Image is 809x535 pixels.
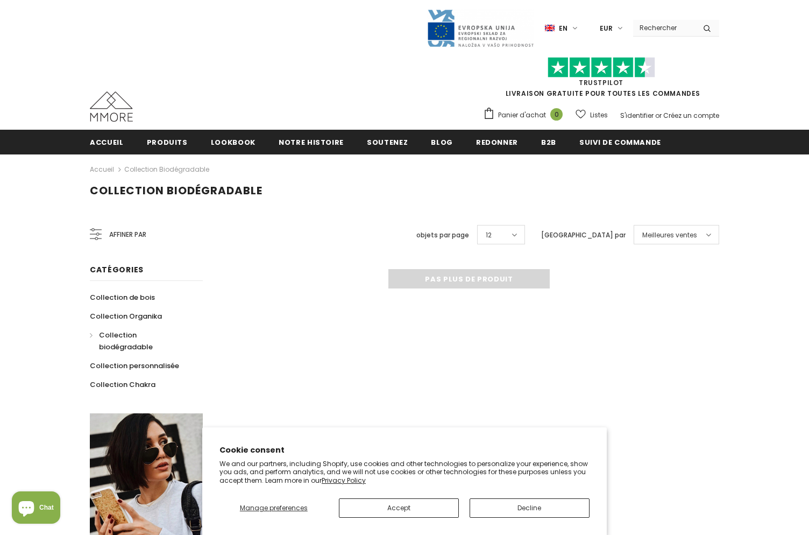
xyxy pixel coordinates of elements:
a: Collection personnalisée [90,356,179,375]
img: Faites confiance aux étoiles pilotes [548,57,655,78]
a: Produits [147,130,188,154]
a: Collection biodégradable [90,326,191,356]
a: Blog [431,130,453,154]
span: Collection biodégradable [90,183,262,198]
button: Manage preferences [219,498,328,518]
span: Meilleures ventes [642,230,697,241]
a: Redonner [476,130,518,154]
h2: Cookie consent [219,445,590,456]
span: Produits [147,137,188,147]
a: Collection de bois [90,288,155,307]
a: Listes [576,105,608,124]
span: 0 [550,108,563,121]
a: S'identifier [620,111,654,120]
span: Blog [431,137,453,147]
button: Decline [470,498,590,518]
a: TrustPilot [579,78,623,87]
span: Collection Organika [90,311,162,321]
span: Panier d'achat [498,110,546,121]
span: or [655,111,662,120]
a: Collection Organika [90,307,162,326]
a: Collection biodégradable [124,165,209,174]
span: Listes [590,110,608,121]
span: Catégories [90,264,144,275]
img: i-lang-1.png [545,24,555,33]
span: 12 [486,230,492,241]
a: soutenez [367,130,408,154]
span: Suivi de commande [579,137,661,147]
span: Notre histoire [279,137,344,147]
a: Privacy Policy [322,476,366,485]
a: Accueil [90,130,124,154]
span: Accueil [90,137,124,147]
a: Suivi de commande [579,130,661,154]
span: Manage preferences [240,503,308,512]
span: en [559,23,567,34]
span: Collection personnalisée [90,361,179,371]
label: objets par page [416,230,469,241]
a: Créez un compte [663,111,719,120]
span: Collection Chakra [90,379,155,390]
a: Panier d'achat 0 [483,107,568,123]
a: Lookbook [211,130,256,154]
img: Cas MMORE [90,91,133,122]
img: Javni Razpis [427,9,534,48]
span: Redonner [476,137,518,147]
a: Accueil [90,163,114,176]
input: Search Site [633,20,695,36]
span: soutenez [367,137,408,147]
a: B2B [541,130,556,154]
a: Notre histoire [279,130,344,154]
inbox-online-store-chat: Shopify online store chat [9,491,63,526]
button: Accept [339,498,459,518]
p: We and our partners, including Shopify, use cookies and other technologies to personalize your ex... [219,460,590,485]
span: Affiner par [109,229,146,241]
span: LIVRAISON GRATUITE POUR TOUTES LES COMMANDES [483,62,719,98]
span: EUR [600,23,613,34]
span: Collection de bois [90,292,155,302]
span: Collection biodégradable [99,330,153,352]
label: [GEOGRAPHIC_DATA] par [541,230,626,241]
a: Javni Razpis [427,23,534,32]
a: Collection Chakra [90,375,155,394]
span: Lookbook [211,137,256,147]
span: B2B [541,137,556,147]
